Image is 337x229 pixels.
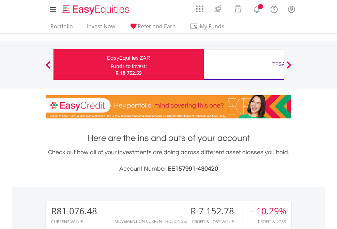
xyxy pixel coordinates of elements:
button: Next [282,65,296,71]
img: vouchers-v2.svg [232,3,244,14]
img: EasyEquities_Logo.png [61,4,132,15]
h3: Account Number: [46,164,291,174]
div: Check out how all of your investments are doing across different asset classes you hold. [46,148,291,174]
span: Refer and Earn [138,23,176,30]
div: - 10.29% [251,206,286,216]
a: My Profile [283,2,300,17]
div: Profit & Loss Value [190,219,243,224]
a: FAQ's and Support [265,2,283,15]
img: grid-menu-icon.svg [196,5,203,13]
div: Movement on Current Holdings: [114,219,187,224]
div: Profit & Loss [251,219,286,224]
span: EE157991-430420 [168,166,218,172]
a: AppsGrid [192,2,208,13]
span: My Funds [190,22,234,31]
a: Invest Now [84,23,118,33]
div: CURRENT VALUE [51,219,97,224]
a: Home page [60,2,132,15]
div: R-7 152.78 [190,206,243,216]
h1: Here are the ins and outs of your account [46,132,291,144]
div: Funds to invest: [111,63,147,70]
img: thrive-v2.svg [212,3,224,14]
a: Vouchers [228,2,248,14]
div: R81 076.48 [51,206,97,216]
a: Portfolio [48,23,76,33]
img: EasyCredit Promotion Banner [46,95,291,118]
a: Refer and Earn [126,23,179,33]
div: EasyEquities ZAR [58,53,200,63]
button: Previous [41,65,55,71]
a: Notifications [248,2,265,15]
span: R 18 752.59 [116,70,142,76]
